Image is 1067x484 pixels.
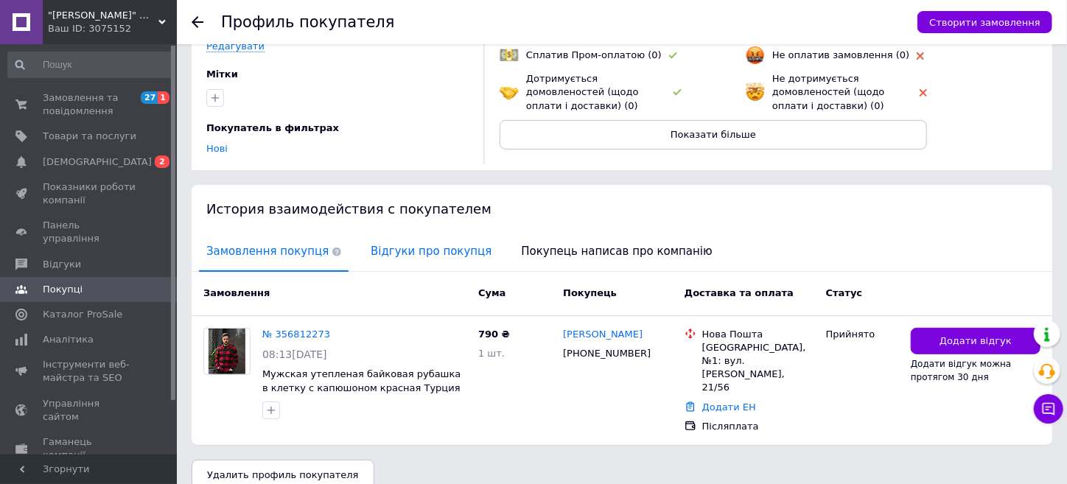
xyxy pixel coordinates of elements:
div: Нова Пошта [702,328,814,341]
img: rating-tag-type [674,89,682,96]
span: Не дотримується домовленостей (щодо оплати і доставки) (0) [772,73,885,111]
span: Замовлення та повідомлення [43,91,136,118]
span: Створити замовлення [929,17,1040,28]
span: Сплатив Пром-оплатою (0) [526,49,662,60]
span: 1 [158,91,169,104]
img: rating-tag-type [669,52,677,59]
img: emoji [746,46,765,65]
span: Мітки [206,69,238,80]
span: 2 [155,155,169,168]
img: rating-tag-type [917,52,924,60]
span: Гаманець компанії [43,435,136,462]
img: Фото товару [209,329,245,374]
span: Покупець [563,287,617,298]
input: Пошук [7,52,173,78]
span: 08:13[DATE] [262,348,327,360]
button: Показати більше [500,120,927,150]
span: Товари та послуги [43,130,136,143]
span: Додати відгук [940,334,1012,348]
span: Відгуки [43,258,81,271]
span: Каталог ProSale [43,308,122,321]
img: emoji [746,83,765,102]
span: [DEMOGRAPHIC_DATA] [43,155,152,169]
span: Відгуки про покупця [363,233,499,270]
span: Аналітика [43,333,94,346]
span: Не оплатив замовлення (0) [772,49,909,60]
a: Додати ЕН [702,401,756,413]
img: emoji [500,83,519,102]
a: [PERSON_NAME] [563,328,643,342]
span: Інструменти веб-майстра та SEO [43,358,136,385]
span: Панель управління [43,219,136,245]
button: Створити замовлення [917,11,1052,33]
a: № 356812273 [262,329,330,340]
span: Покупці [43,283,83,296]
div: [GEOGRAPHIC_DATA], №1: вул. [PERSON_NAME], 21/56 [702,341,814,395]
span: "Mister Alex" — інтернет-магазин чоловічого одягу [48,9,158,22]
div: Покупатель в фильтрах [206,122,465,135]
span: Доставка та оплата [685,287,794,298]
span: 1 шт. [478,348,505,359]
div: Післяплата [702,420,814,433]
span: Управління сайтом [43,397,136,424]
span: История взаимодействия с покупателем [206,201,491,217]
h1: Профиль покупателя [221,13,395,31]
div: Ваш ID: 3075152 [48,22,177,35]
span: Cума [478,287,505,298]
div: [PHONE_NUMBER] [560,344,654,363]
span: Показати більше [671,129,756,140]
a: Мужская утепленая байковая рубашка в клетку c капюшоном красная Турция 1128 [262,368,461,407]
img: rating-tag-type [920,89,927,97]
span: Дотримується домовленостей (щодо оплати і доставки) (0) [526,73,639,111]
span: Замовлення [203,287,270,298]
a: Фото товару [203,328,251,375]
div: Прийнято [826,328,899,341]
span: Статус [826,287,863,298]
a: Нові [206,143,228,154]
span: 27 [141,91,158,104]
span: Додати відгук можна протягом 30 дня [911,359,1012,382]
button: Чат з покупцем [1034,394,1063,424]
img: emoji [500,46,519,65]
div: Повернутися назад [192,16,203,28]
a: Редагувати [206,41,265,52]
span: Покупець написав про компанію [514,233,720,270]
span: Удалить профиль покупателя [207,469,359,480]
span: Показники роботи компанії [43,180,136,207]
span: Замовлення покупця [199,233,349,270]
span: 790 ₴ [478,329,510,340]
button: Додати відгук [911,328,1040,355]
